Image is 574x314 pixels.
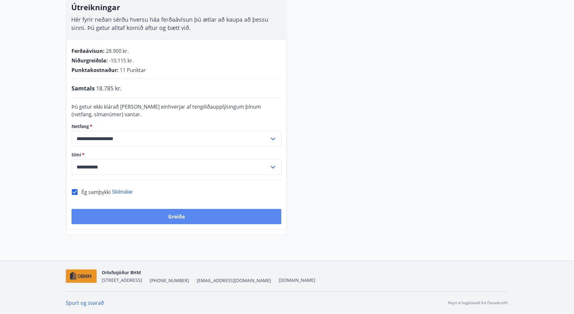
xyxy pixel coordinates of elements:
[71,16,268,32] span: Hér fyrir neðan sérðu hversu háa ferðaávísun þú ætlar að kaupa að þessu sinni. Þú getur alltaf ko...
[102,277,142,283] span: [STREET_ADDRESS]
[112,189,133,196] button: Skilmálar
[72,152,281,158] label: Sími
[72,84,95,92] span: Samtals
[96,84,122,92] span: 18.785 kr.
[72,123,281,130] label: Netfang
[72,57,108,64] span: Niðurgreiðsla :
[72,103,261,118] span: Þú getur ekki klárað [PERSON_NAME] einhverjar af tengiliðaupplýsingum þínum (netfang, símanúmer) ...
[71,2,282,13] h3: Útreikningar
[72,47,105,54] span: Ferðaávísun :
[197,277,271,284] span: [EMAIL_ADDRESS][DOMAIN_NAME]
[112,189,133,195] span: Skilmálar
[81,189,111,196] span: Ég samþykki
[150,277,189,284] span: [PHONE_NUMBER]
[72,67,119,74] span: Punktakostnaður :
[279,277,315,283] a: [DOMAIN_NAME]
[66,299,104,306] a: Spurt og svarað
[106,47,129,54] span: 28.900 kr.
[72,209,281,224] button: Greiða
[109,57,133,64] span: -10.115 kr.
[66,269,97,283] img: c7HIBRK87IHNqKbXD1qOiSZFdQtg2UzkX3TnRQ1O.png
[120,67,146,74] span: 11 Punktar
[102,269,141,275] span: Orlofssjóður BHM
[448,300,508,306] p: Keyrt á hugbúnaði frá Dorado ehf.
